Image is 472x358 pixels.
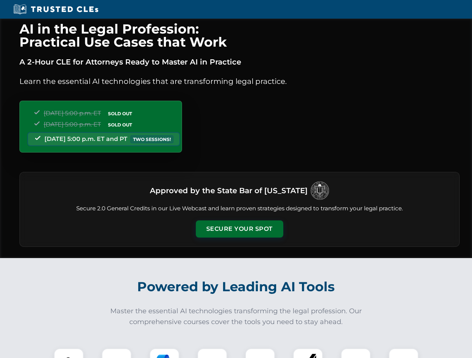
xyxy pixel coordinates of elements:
button: Secure Your Spot [196,220,283,238]
p: Master the essential AI technologies transforming the legal profession. Our comprehensive courses... [105,306,367,327]
p: A 2-Hour CLE for Attorneys Ready to Master AI in Practice [19,56,460,68]
h2: Powered by Leading AI Tools [29,274,443,300]
span: SOLD OUT [105,110,135,117]
h3: Approved by the State Bar of [US_STATE] [150,184,308,197]
img: Logo [311,181,329,200]
p: Learn the essential AI technologies that are transforming legal practice. [19,75,460,87]
span: SOLD OUT [105,121,135,129]
p: Secure 2.0 General Credits in our Live Webcast and learn proven strategies designed to transform ... [29,204,450,213]
h1: AI in the Legal Profession: Practical Use Cases that Work [19,22,460,48]
img: Trusted CLEs [11,4,101,15]
span: [DATE] 5:00 p.m. ET [44,110,101,117]
span: [DATE] 5:00 p.m. ET [44,121,101,128]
